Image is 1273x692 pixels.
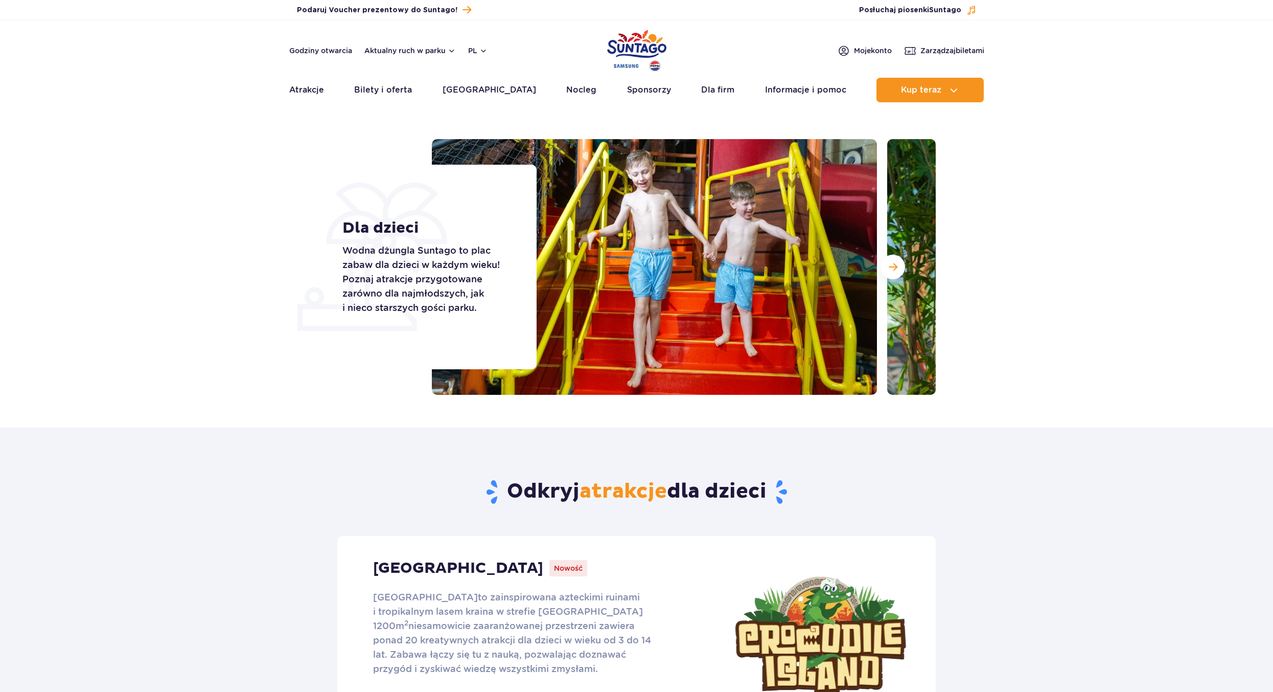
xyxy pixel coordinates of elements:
[289,46,352,56] a: Godziny otwarcia
[297,5,457,15] span: Podaruj Voucher prezentowy do Suntago!
[881,255,905,279] button: Następny slajd
[443,78,536,102] a: [GEOGRAPHIC_DATA]
[859,5,961,15] span: Posłuchaj piosenki
[901,85,941,95] span: Kup teraz
[468,46,488,56] button: pl
[904,44,984,57] a: Zarządzajbiletami
[580,479,667,504] span: atrakcje
[337,479,936,505] h2: Odkryj dla dzieci
[876,78,984,102] button: Kup teraz
[342,219,514,237] h1: Dla dzieci
[701,78,734,102] a: Dla firm
[607,26,666,73] a: Park of Poland
[566,78,596,102] a: Nocleg
[854,46,892,56] span: Moje konto
[432,139,877,395] img: Dwaj uśmiechnięci chłopcy schodzący po kolorowych schodach zjeżdżalni w Suntago
[838,44,892,57] a: Mojekonto
[342,243,514,315] p: Wodna dżungla Suntago to plac zabaw dla dzieci w każdym wieku! Poznaj atrakcje przygotowane zarów...
[859,5,977,15] button: Posłuchaj piosenkiSuntago
[289,78,324,102] a: Atrakcje
[627,78,671,102] a: Sponsorzy
[929,7,961,14] span: Suntago
[920,46,984,56] span: Zarządzaj biletami
[354,78,412,102] a: Bilety i oferta
[364,47,456,55] button: Aktualny ruch w parku
[765,78,846,102] a: Informacje i pomoc
[297,3,471,17] a: Podaruj Voucher prezentowy do Suntago!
